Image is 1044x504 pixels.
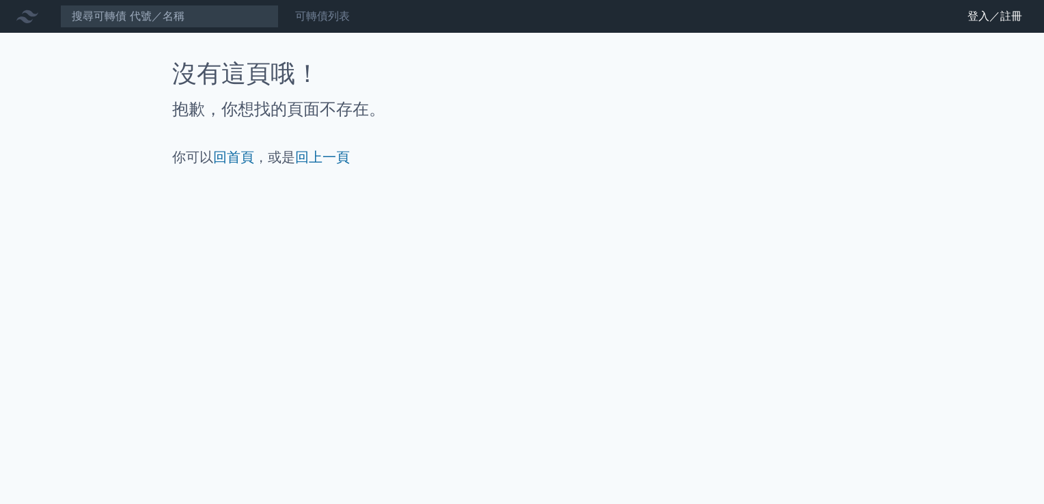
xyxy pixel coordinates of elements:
h2: 抱歉，你想找的頁面不存在。 [172,98,872,120]
p: 你可以 ，或是 [172,148,872,167]
a: 可轉債列表 [295,10,350,23]
h1: 沒有這頁哦！ [172,60,872,87]
a: 登入／註冊 [957,5,1033,27]
input: 搜尋可轉債 代號／名稱 [60,5,279,28]
a: 回上一頁 [295,149,350,165]
a: 回首頁 [213,149,254,165]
